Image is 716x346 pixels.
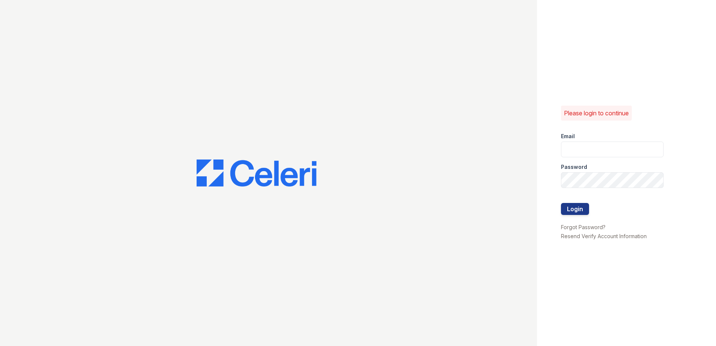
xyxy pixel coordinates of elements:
label: Password [561,163,587,171]
a: Forgot Password? [561,224,606,230]
p: Please login to continue [564,109,629,118]
label: Email [561,133,575,140]
img: CE_Logo_Blue-a8612792a0a2168367f1c8372b55b34899dd931a85d93a1a3d3e32e68fde9ad4.png [197,160,316,186]
a: Resend Verify Account Information [561,233,647,239]
button: Login [561,203,589,215]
